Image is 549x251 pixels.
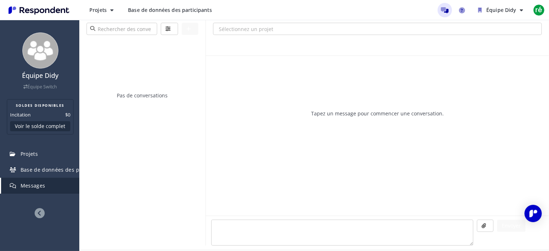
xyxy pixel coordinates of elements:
font: Base de données des participants [128,6,212,13]
button: ré [532,4,546,17]
a: Aide et soutien [455,3,469,17]
button: Envoyer [497,220,526,232]
button: Voir le solde complet [10,121,70,131]
font: Voir le solde complet [15,123,66,129]
img: Respondentia [6,4,72,16]
font: Projets [21,150,38,157]
font: Projets [89,6,107,13]
font: SOLDES DISPONIBLES [16,103,65,108]
input: Rechercher des conversations [87,23,157,35]
font: Équipe Didy [486,6,516,13]
font: Pas de conversations [117,92,168,99]
font: Base de données des participants [21,166,107,173]
a: Base de données des participants [122,4,217,17]
input: Sélectionnez un projet [213,23,541,35]
font: Tapez un message pour commencer une conversation. [311,110,444,117]
section: Résumé du solde [7,99,74,135]
div: Ouvrez Intercom Messenger [524,205,542,222]
font: Équipe Switch [27,84,57,90]
font: Incitation [10,111,31,118]
a: Équipe Switch [23,84,57,90]
img: team_avatar_256.png [22,32,58,69]
font: $0 [65,111,70,118]
a: Message aux participants [438,3,452,17]
button: Projets [84,4,119,17]
font: Équipe Didy [22,71,58,80]
font: Messages [21,182,45,189]
font: Envoyer [502,222,521,229]
button: Équipe Didy [472,4,529,17]
font: ré [535,5,542,15]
